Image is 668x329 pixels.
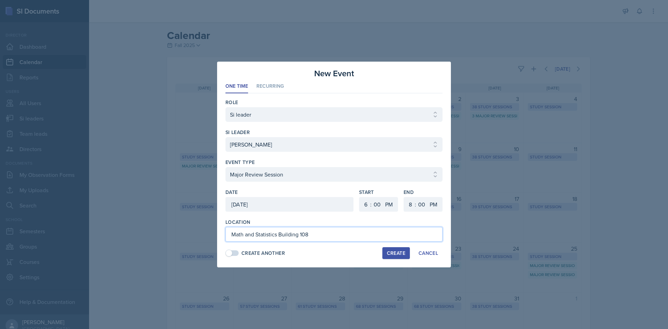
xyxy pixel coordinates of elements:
[225,129,250,136] label: si leader
[225,189,238,196] label: Date
[414,247,443,259] button: Cancel
[225,80,248,93] li: One Time
[419,250,438,256] div: Cancel
[241,250,285,257] div: Create Another
[370,200,372,209] div: :
[225,227,443,242] input: Enter location
[387,250,405,256] div: Create
[225,219,250,226] label: Location
[404,189,443,196] label: End
[359,189,398,196] label: Start
[256,80,284,93] li: Recurring
[382,247,410,259] button: Create
[225,99,238,106] label: Role
[314,67,354,80] h3: New Event
[415,200,416,209] div: :
[225,159,255,166] label: Event Type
